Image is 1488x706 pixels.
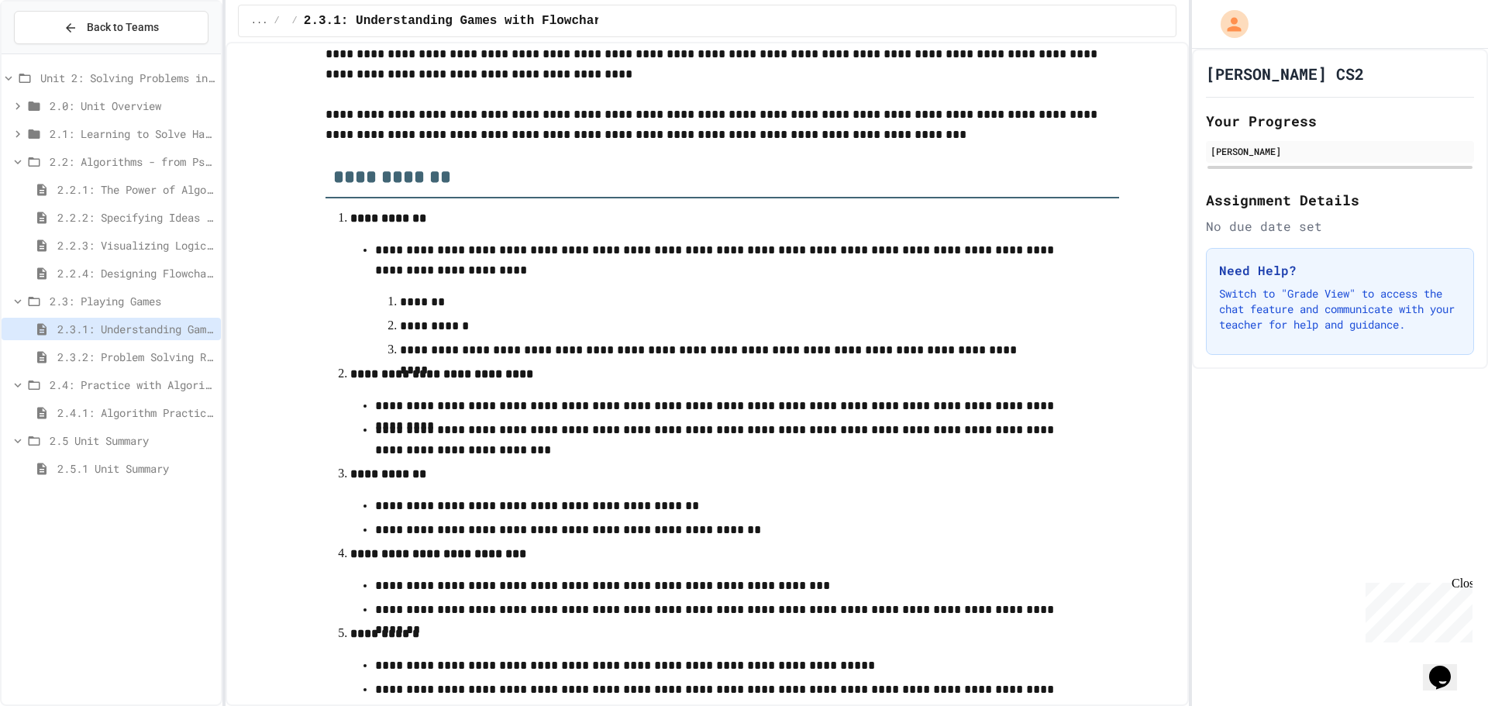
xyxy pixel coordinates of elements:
[1204,6,1252,42] div: My Account
[1206,217,1474,236] div: No due date set
[57,265,215,281] span: 2.2.4: Designing Flowcharts
[57,237,215,253] span: 2.2.3: Visualizing Logic with Flowcharts
[14,11,208,44] button: Back to Teams
[1359,577,1472,642] iframe: chat widget
[1219,286,1461,332] p: Switch to "Grade View" to access the chat feature and communicate with your teacher for help and ...
[1423,644,1472,691] iframe: chat widget
[1206,189,1474,211] h2: Assignment Details
[6,6,107,98] div: Chat with us now!Close
[57,181,215,198] span: 2.2.1: The Power of Algorithms
[57,209,215,226] span: 2.2.2: Specifying Ideas with Pseudocode
[1206,63,1364,84] h1: [PERSON_NAME] CS2
[57,349,215,365] span: 2.3.2: Problem Solving Reflection
[40,70,215,86] span: Unit 2: Solving Problems in Computer Science
[251,15,268,27] span: ...
[304,12,616,30] span: 2.3.1: Understanding Games with Flowcharts
[87,19,159,36] span: Back to Teams
[50,377,215,393] span: 2.4: Practice with Algorithms
[1211,144,1469,158] div: [PERSON_NAME]
[50,153,215,170] span: 2.2: Algorithms - from Pseudocode to Flowcharts
[50,98,215,114] span: 2.0: Unit Overview
[1206,110,1474,132] h2: Your Progress
[57,405,215,421] span: 2.4.1: Algorithm Practice Exercises
[57,321,215,337] span: 2.3.1: Understanding Games with Flowcharts
[1219,261,1461,280] h3: Need Help?
[50,432,215,449] span: 2.5 Unit Summary
[274,15,279,27] span: /
[292,15,298,27] span: /
[50,293,215,309] span: 2.3: Playing Games
[57,460,215,477] span: 2.5.1 Unit Summary
[50,126,215,142] span: 2.1: Learning to Solve Hard Problems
